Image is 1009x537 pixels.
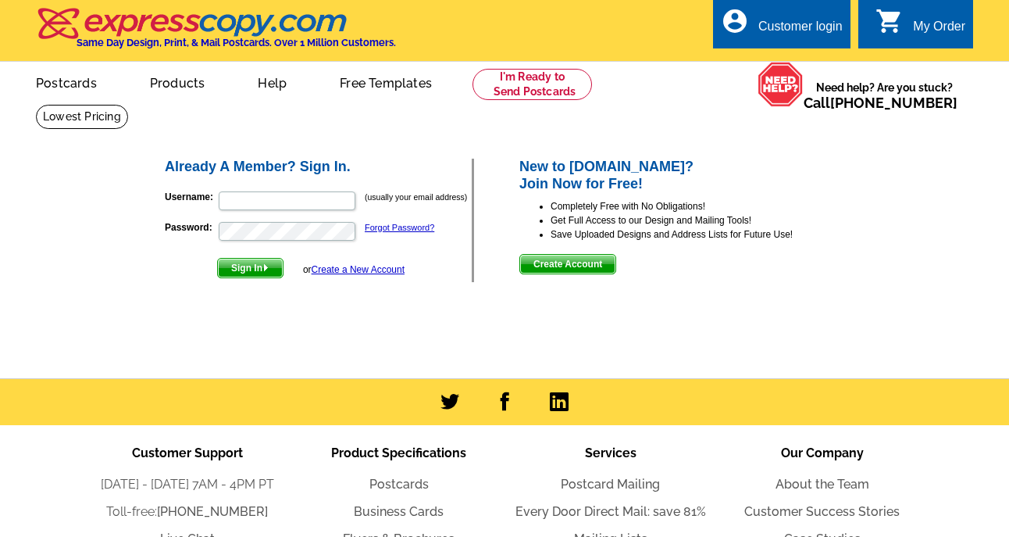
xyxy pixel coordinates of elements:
h2: New to [DOMAIN_NAME]? Join Now for Free! [519,159,847,192]
h2: Already A Member? Sign In. [165,159,472,176]
li: [DATE] - [DATE] 7AM - 4PM PT [81,475,293,494]
a: [PHONE_NUMBER] [157,504,268,519]
a: Postcard Mailing [561,477,660,492]
span: Customer Support [132,446,243,460]
span: Create Account [520,255,615,274]
small: (usually your email address) [365,192,467,202]
label: Username: [165,190,217,204]
span: Sign In [218,259,283,277]
a: Postcards [11,63,122,100]
div: or [303,263,405,277]
div: Customer login [758,20,843,41]
a: Help [233,63,312,100]
a: [PHONE_NUMBER] [830,95,957,111]
i: account_circle [721,7,749,35]
span: Services [585,446,636,460]
span: Our Company [781,446,864,460]
i: shopping_cart [875,7,904,35]
li: Toll-free: [81,503,293,521]
a: About the Team [775,477,869,492]
a: account_circle Customer login [721,17,843,37]
li: Get Full Access to our Design and Mailing Tools! [551,213,847,227]
span: Product Specifications [331,446,466,460]
span: Need help? Are you stuck? [804,80,965,111]
a: Free Templates [315,63,457,100]
a: Create a New Account [312,264,405,275]
li: Save Uploaded Designs and Address Lists for Future Use! [551,227,847,242]
button: Create Account [519,254,616,274]
div: My Order [913,20,965,41]
img: button-next-arrow-white.png [262,264,269,271]
a: shopping_cart My Order [875,17,965,37]
a: Products [125,63,230,100]
label: Password: [165,220,217,234]
li: Completely Free with No Obligations! [551,199,847,213]
a: Business Cards [354,504,444,519]
a: Same Day Design, Print, & Mail Postcards. Over 1 Million Customers. [36,19,396,48]
a: Postcards [369,477,429,492]
a: Customer Success Stories [744,504,900,519]
img: help [758,62,804,107]
a: Forgot Password? [365,223,434,232]
span: Call [804,95,957,111]
a: Every Door Direct Mail: save 81% [515,504,706,519]
button: Sign In [217,258,283,278]
h4: Same Day Design, Print, & Mail Postcards. Over 1 Million Customers. [77,37,396,48]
